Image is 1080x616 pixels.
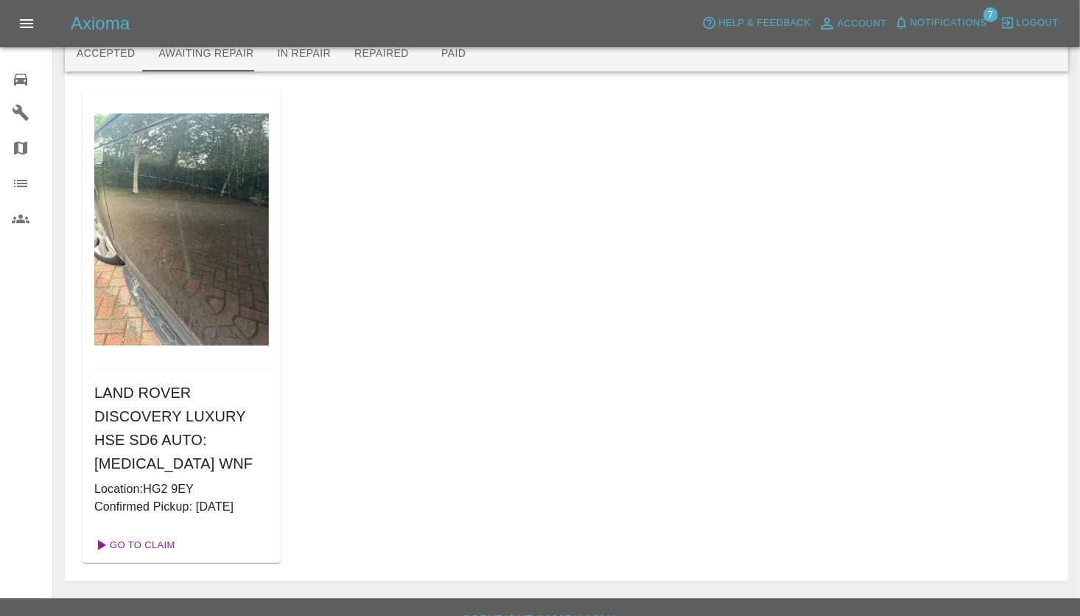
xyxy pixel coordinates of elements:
[838,15,887,32] span: Account
[911,15,987,32] span: Notifications
[343,36,421,71] button: Repaired
[71,12,130,35] h5: Axioma
[65,36,147,71] button: Accepted
[9,6,44,41] button: Open drawer
[421,36,487,71] button: Paid
[983,7,998,22] span: 7
[891,12,991,35] button: Notifications
[266,36,343,71] button: In Repair
[1017,15,1059,32] span: Logout
[147,36,265,71] button: Awaiting Repair
[94,381,269,475] h6: LAND ROVER DISCOVERY LUXURY HSE SD6 AUTO : [MEDICAL_DATA] WNF
[88,533,179,557] a: Go To Claim
[815,12,891,35] a: Account
[94,498,269,516] p: Confirmed Pickup: [DATE]
[997,12,1062,35] button: Logout
[94,480,269,498] p: Location: HG2 9EY
[718,15,810,32] span: Help & Feedback
[698,12,814,35] button: Help & Feedback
